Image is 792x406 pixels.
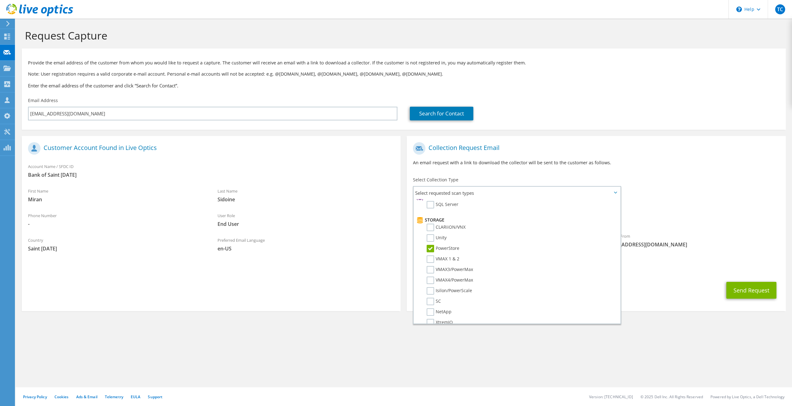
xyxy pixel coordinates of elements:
[413,177,458,183] label: Select Collection Type
[211,234,401,255] div: Preferred Email Language
[211,184,401,206] div: Last Name
[218,245,395,252] span: en-US
[415,216,617,224] li: Storage
[736,7,742,12] svg: \n
[427,266,473,273] label: VMAX3/PowerMax
[410,107,473,120] a: Search for Contact
[775,4,785,14] span: TC
[22,234,211,255] div: Country
[427,224,466,231] label: CLARiiON/VNX
[28,71,780,77] p: Note: User registration requires a valid corporate e-mail account. Personal e-mail accounts will ...
[427,287,472,295] label: Isilon/PowerScale
[28,196,205,203] span: Miran
[602,241,780,248] span: [EMAIL_ADDRESS][DOMAIN_NAME]
[218,221,395,227] span: End User
[28,97,58,104] label: Email Address
[427,298,441,305] label: SC
[28,82,780,89] h3: Enter the email address of the customer and click “Search for Contact”.
[218,196,395,203] span: Sidoine
[28,59,780,66] p: Provide the email address of the customer from whom you would like to request a capture. The cust...
[22,160,401,181] div: Account Name / SFDC ID
[148,394,162,399] a: Support
[726,282,776,299] button: Send Request
[596,230,786,251] div: Sender & From
[54,394,69,399] a: Cookies
[427,308,452,316] label: NetApp
[427,245,459,252] label: PowerStore
[76,394,97,399] a: Ads & Email
[413,142,776,155] h1: Collection Request Email
[28,245,205,252] span: Saint [DATE]
[28,221,205,227] span: -
[22,209,211,231] div: Phone Number
[407,230,596,251] div: To
[28,171,394,178] span: Bank of Saint [DATE]
[25,29,780,42] h1: Request Capture
[427,201,458,208] label: SQL Server
[28,142,391,155] h1: Customer Account Found in Live Optics
[710,394,785,399] li: Powered by Live Optics, a Dell Technology
[22,184,211,206] div: First Name
[414,187,620,199] span: Select requested scan types
[427,277,473,284] label: VMAX4/PowerMax
[407,254,785,276] div: CC & Reply To
[131,394,140,399] a: EULA
[23,394,47,399] a: Privacy Policy
[407,202,785,226] div: Requested Collections
[413,159,779,166] p: An email request with a link to download the collector will be sent to the customer as follows.
[640,394,703,399] li: © 2025 Dell Inc. All Rights Reserved
[427,319,453,326] label: XtremIO
[427,234,447,242] label: Unity
[211,209,401,231] div: User Role
[589,394,633,399] li: Version: [TECHNICAL_ID]
[427,255,459,263] label: VMAX 1 & 2
[105,394,123,399] a: Telemetry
